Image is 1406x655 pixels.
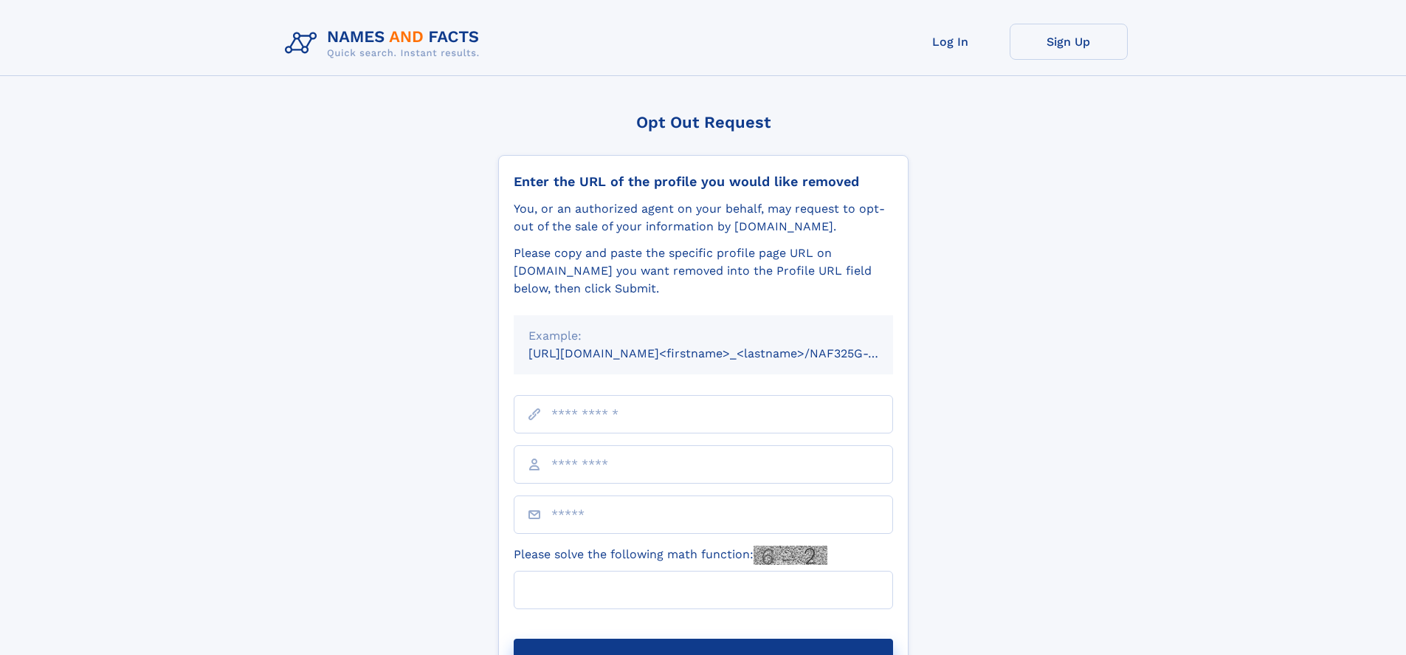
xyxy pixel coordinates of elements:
[514,546,827,565] label: Please solve the following math function:
[514,174,893,190] div: Enter the URL of the profile you would like removed
[279,24,492,64] img: Logo Names and Facts
[514,200,893,236] div: You, or an authorized agent on your behalf, may request to opt-out of the sale of your informatio...
[514,244,893,298] div: Please copy and paste the specific profile page URL on [DOMAIN_NAME] you want removed into the Pr...
[528,327,878,345] div: Example:
[892,24,1010,60] a: Log In
[498,113,909,131] div: Opt Out Request
[528,346,921,360] small: [URL][DOMAIN_NAME]<firstname>_<lastname>/NAF325G-xxxxxxxx
[1010,24,1128,60] a: Sign Up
